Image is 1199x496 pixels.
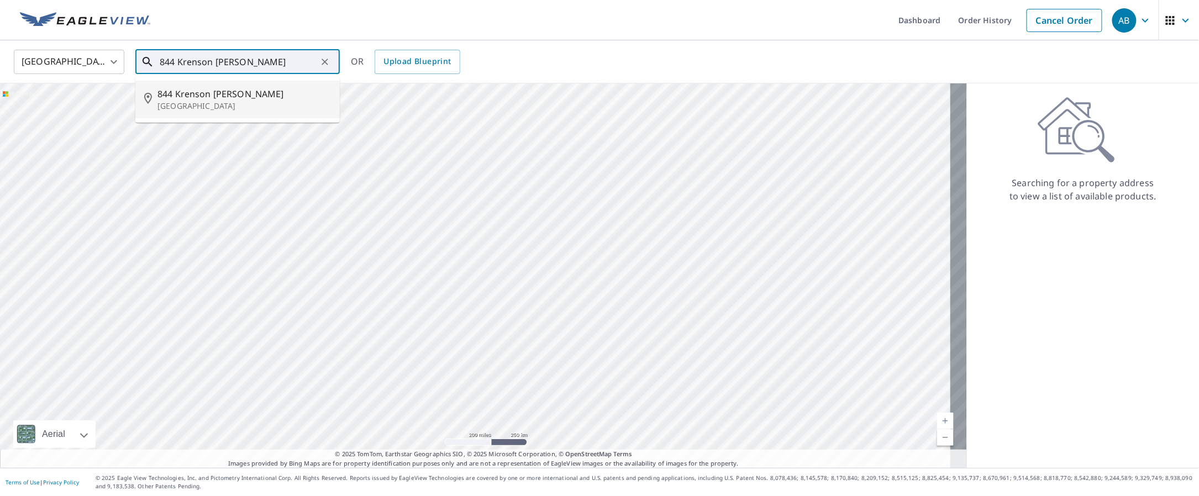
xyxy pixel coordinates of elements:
[6,479,79,486] p: |
[13,420,96,448] div: Aerial
[160,46,317,77] input: Search by address or latitude-longitude
[39,420,69,448] div: Aerial
[614,450,632,458] a: Terms
[1027,9,1102,32] a: Cancel Order
[1009,176,1157,203] p: Searching for a property address to view a list of available products.
[6,478,40,486] a: Terms of Use
[157,87,331,101] span: 844 Krenson [PERSON_NAME]
[335,450,632,459] span: © 2025 TomTom, Earthstar Geographics SIO, © 2025 Microsoft Corporation, ©
[317,54,333,70] button: Clear
[157,101,331,112] p: [GEOGRAPHIC_DATA]
[383,55,451,68] span: Upload Blueprint
[96,474,1193,490] p: © 2025 Eagle View Technologies, Inc. and Pictometry International Corp. All Rights Reserved. Repo...
[937,413,954,429] a: Current Level 5, Zoom In
[43,478,79,486] a: Privacy Policy
[14,46,124,77] div: [GEOGRAPHIC_DATA]
[937,429,954,446] a: Current Level 5, Zoom Out
[20,12,150,29] img: EV Logo
[375,50,460,74] a: Upload Blueprint
[351,50,460,74] div: OR
[565,450,612,458] a: OpenStreetMap
[1112,8,1137,33] div: AB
